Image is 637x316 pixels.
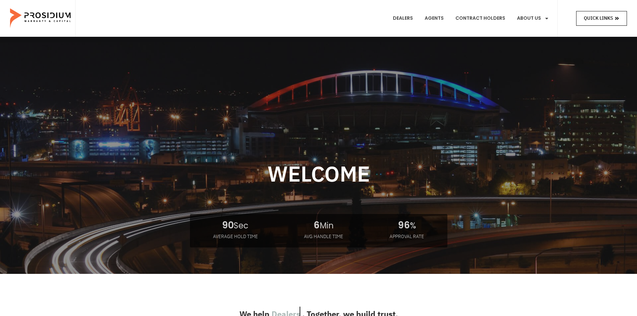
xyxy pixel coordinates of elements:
a: Quick Links [576,11,627,25]
a: Contract Holders [450,6,510,31]
a: About Us [512,6,554,31]
nav: Menu [388,6,554,31]
a: Agents [420,6,449,31]
a: Dealers [388,6,418,31]
span: Quick Links [584,14,613,22]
